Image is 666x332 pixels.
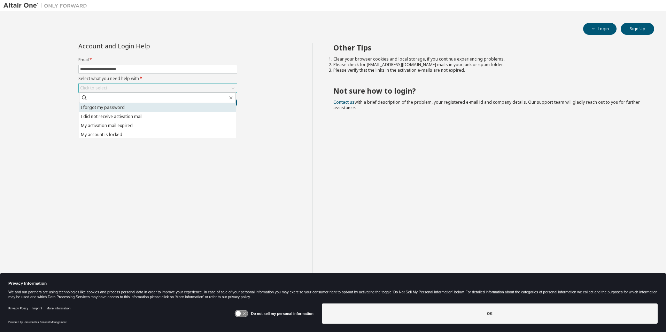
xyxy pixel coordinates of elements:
h2: Not sure how to login? [333,86,642,95]
label: Email [78,57,237,63]
li: Please verify that the links in the activation e-mails are not expired. [333,68,642,73]
div: Account and Login Help [78,43,206,49]
h2: Other Tips [333,43,642,52]
li: Clear your browser cookies and local storage, if you continue experiencing problems. [333,56,642,62]
a: Contact us [333,99,355,105]
label: Select what you need help with [78,76,237,81]
button: Sign Up [621,23,654,35]
button: Login [583,23,617,35]
img: Altair One [3,2,91,9]
div: Click to select [79,84,237,92]
li: Please check for [EMAIL_ADDRESS][DOMAIN_NAME] mails in your junk or spam folder. [333,62,642,68]
div: Click to select [80,85,107,91]
span: with a brief description of the problem, your registered e-mail id and company details. Our suppo... [333,99,640,111]
li: I forgot my password [79,103,236,112]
